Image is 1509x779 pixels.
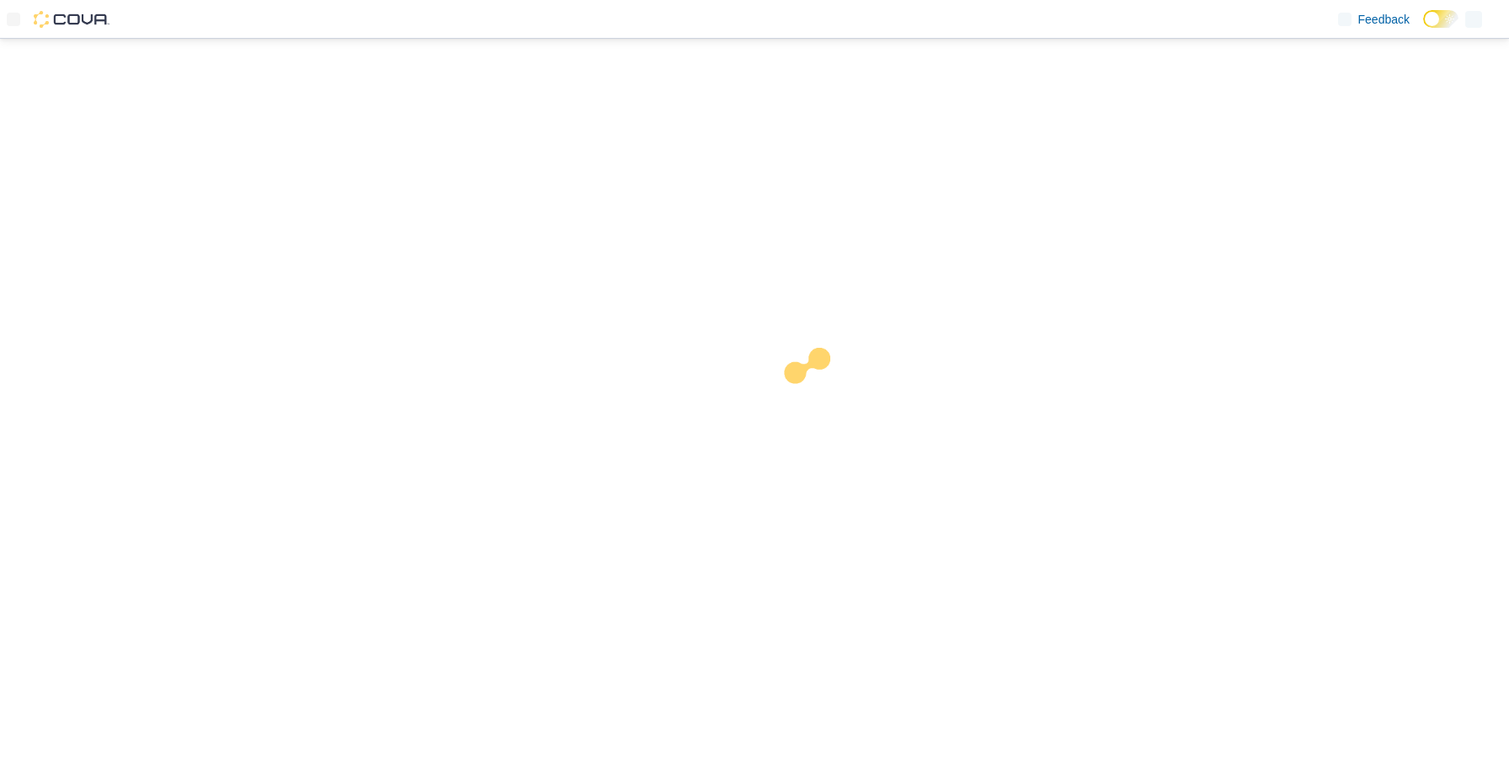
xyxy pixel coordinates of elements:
[1331,3,1416,36] a: Feedback
[34,11,109,28] img: Cova
[1358,11,1410,28] span: Feedback
[1423,28,1424,29] span: Dark Mode
[754,335,881,462] img: cova-loader
[1423,10,1458,28] input: Dark Mode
